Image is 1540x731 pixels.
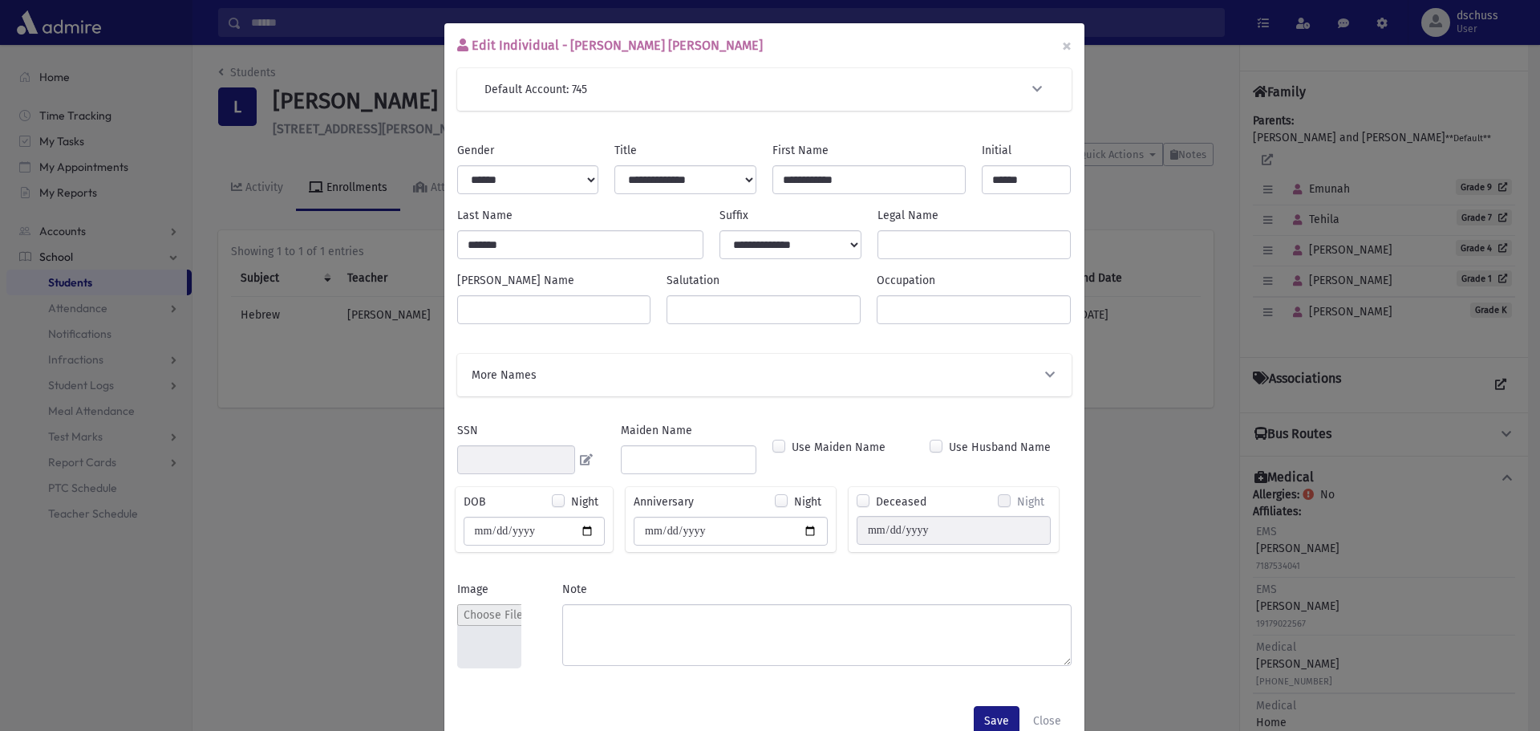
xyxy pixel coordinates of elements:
label: [PERSON_NAME] Name [457,272,574,289]
label: Note [562,581,587,598]
span: Default Account: 745 [484,81,587,98]
label: Night [571,493,598,510]
label: Last Name [457,207,513,224]
label: Suffix [719,207,748,224]
label: Title [614,142,637,159]
label: Salutation [667,272,719,289]
label: SSN [457,422,478,439]
span: More Names [472,367,537,384]
button: × [1049,23,1084,68]
label: Gender [457,142,494,159]
button: More Names [470,367,1059,384]
label: Initial [982,142,1011,159]
label: Legal Name [877,207,938,224]
label: Deceased [876,493,926,510]
label: Use Maiden Name [792,439,885,456]
label: Maiden Name [621,422,692,439]
label: First Name [772,142,829,159]
button: Default Account: 745 [483,81,1046,98]
label: Use Husband Name [949,439,1051,456]
label: Image [457,581,488,598]
h6: Edit Individual - [PERSON_NAME] [PERSON_NAME] [457,36,763,55]
label: Occupation [877,272,935,289]
label: Anniversary [634,493,694,510]
label: DOB [464,493,486,510]
label: Night [794,493,821,510]
label: Night [1017,493,1044,510]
